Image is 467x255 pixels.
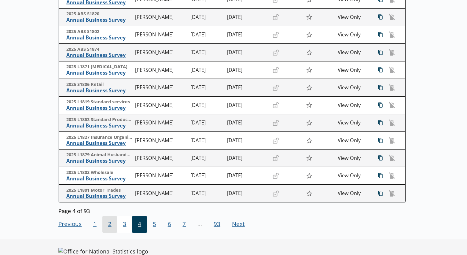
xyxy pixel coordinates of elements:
button: 6 [162,216,177,233]
span: Annual Business Survey [66,176,132,182]
button: Star [303,117,316,129]
span: Annual Business Survey [66,52,132,58]
td: [PERSON_NAME] [133,44,188,61]
td: [DATE] [225,149,265,167]
td: [PERSON_NAME] [133,132,188,150]
span: 2025 L1863 Standard Production [66,117,132,123]
span: 2025 L1803 Wholesale [66,170,132,176]
button: 4 [132,216,147,233]
span: 2025 ABS S1820 [66,11,132,17]
button: 5 [147,216,162,233]
button: 7 [177,216,192,233]
span: Annual Business Survey [66,158,132,164]
span: Annual Business Survey [66,87,132,94]
span: Annual Business Survey [66,35,132,41]
button: Next [226,216,251,233]
td: View Only [335,26,372,44]
img: Office for National Statistics logo [58,248,148,255]
span: 2025 L1871 [MEDICAL_DATA] [66,64,132,70]
td: [PERSON_NAME] [133,9,188,26]
td: [DATE] [188,185,225,202]
button: 2 [102,216,117,233]
button: Previous [58,216,87,233]
td: View Only [335,185,372,202]
span: Annual Business Survey [66,70,132,76]
td: View Only [335,149,372,167]
td: [DATE] [225,132,265,150]
button: Star [303,135,316,146]
td: [DATE] [225,61,265,79]
td: View Only [335,97,372,114]
td: [DATE] [188,9,225,26]
td: [DATE] [225,185,265,202]
span: 2025 ABS S1802 [66,29,132,35]
td: View Only [335,9,372,26]
td: [PERSON_NAME] [133,97,188,114]
td: [PERSON_NAME] [133,185,188,202]
span: Annual Business Survey [66,123,132,129]
span: 2025 L1827 Insurance Organisations [66,135,132,140]
td: [PERSON_NAME] [133,114,188,132]
button: Star [303,46,316,58]
span: 2025 ABS S1874 [66,46,132,52]
td: [PERSON_NAME] [133,149,188,167]
button: 3 [117,216,132,233]
td: [DATE] [188,114,225,132]
td: [PERSON_NAME] [133,61,188,79]
td: [DATE] [225,9,265,26]
span: 2025 L1801 Motor Trades [66,187,132,193]
button: Star [303,170,316,182]
button: 93 [208,216,226,233]
td: [PERSON_NAME] [133,167,188,185]
td: View Only [335,132,372,150]
td: [DATE] [188,26,225,44]
button: Star [303,64,316,76]
td: [DATE] [225,167,265,185]
span: 2025 L1879 Animal Husbandry and Hunting [66,152,132,158]
span: 2025 S1806 Retail [66,82,132,87]
button: 1 [87,216,102,233]
button: Star [303,11,316,23]
td: [DATE] [225,97,265,114]
td: [DATE] [225,79,265,97]
span: 2025 L1819 Standard services [66,99,132,105]
td: [DATE] [225,44,265,61]
button: Star [303,187,316,199]
td: [PERSON_NAME] [133,26,188,44]
td: View Only [335,61,372,79]
li: ... [192,216,208,233]
span: Annual Business Survey [66,17,132,23]
span: Annual Business Survey [66,193,132,199]
td: [DATE] [188,132,225,150]
span: Annual Business Survey [66,105,132,111]
td: [DATE] [188,97,225,114]
div: Page 4 of 93 [58,205,406,214]
td: [DATE] [188,44,225,61]
button: Star [303,82,316,94]
button: Star [303,99,316,111]
td: [DATE] [188,61,225,79]
td: [DATE] [188,79,225,97]
td: [DATE] [225,114,265,132]
td: [PERSON_NAME] [133,79,188,97]
button: Star [303,29,316,41]
span: Annual Business Survey [66,140,132,146]
td: View Only [335,79,372,97]
button: Star [303,152,316,164]
td: View Only [335,44,372,61]
td: [DATE] [188,149,225,167]
td: View Only [335,114,372,132]
td: View Only [335,167,372,185]
td: [DATE] [188,167,225,185]
td: [DATE] [225,26,265,44]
